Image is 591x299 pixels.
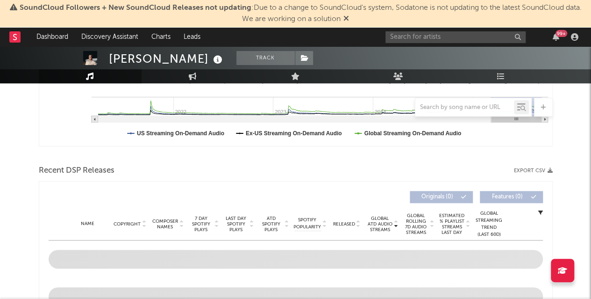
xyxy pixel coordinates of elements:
[403,213,429,235] span: Global Rolling 7D Audio Streams
[480,191,543,203] button: Features(0)
[343,15,349,23] span: Dismiss
[364,130,461,137] text: Global Streaming On-Demand Audio
[415,104,514,111] input: Search by song name or URL
[145,28,177,46] a: Charts
[137,130,224,137] text: US Streaming On-Demand Audio
[109,51,225,66] div: [PERSON_NAME]
[245,130,342,137] text: Ex-US Streaming On-Demand Audio
[486,194,529,200] span: Features ( 0 )
[30,28,75,46] a: Dashboard
[333,221,355,227] span: Released
[514,168,553,174] button: Export CSV
[20,4,582,23] span: : Due to a change to SoundCloud's system, Sodatone is not updating to the latest SoundCloud data....
[367,216,393,233] span: Global ATD Audio Streams
[114,221,141,227] span: Copyright
[236,51,295,65] button: Track
[416,194,459,200] span: Originals ( 0 )
[385,31,526,43] input: Search for artists
[293,217,321,231] span: Spotify Popularity
[259,216,284,233] span: ATD Spotify Plays
[75,28,145,46] a: Discovery Assistant
[224,216,249,233] span: Last Day Spotify Plays
[152,219,178,230] span: Composer Names
[189,216,214,233] span: 7 Day Spotify Plays
[475,210,503,238] div: Global Streaming Trend (Last 60D)
[439,213,465,235] span: Estimated % Playlist Streams Last Day
[177,28,207,46] a: Leads
[20,4,251,12] span: SoundCloud Followers + New SoundCloud Releases not updating
[553,33,559,41] button: 99+
[67,220,108,227] div: Name
[555,30,567,37] div: 99 +
[410,191,473,203] button: Originals(0)
[39,165,114,176] span: Recent DSP Releases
